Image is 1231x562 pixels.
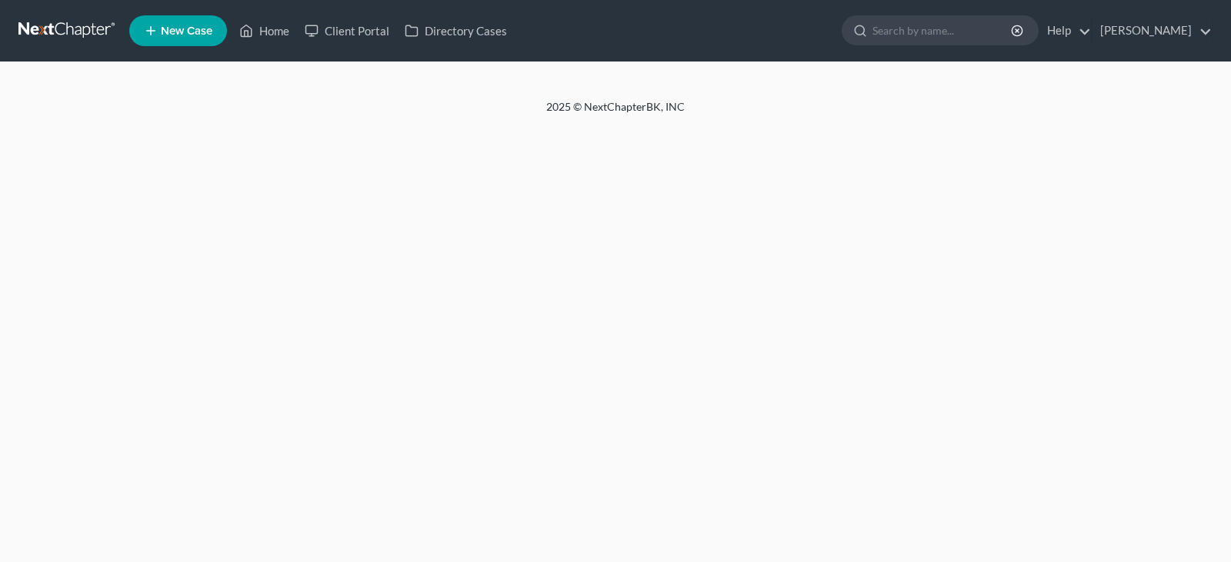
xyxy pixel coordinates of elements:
a: Client Portal [297,17,397,45]
a: Home [232,17,297,45]
div: 2025 © NextChapterBK, INC [177,99,1054,127]
a: [PERSON_NAME] [1093,17,1212,45]
a: Directory Cases [397,17,515,45]
a: Help [1039,17,1091,45]
span: New Case [161,25,212,37]
input: Search by name... [872,16,1013,45]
